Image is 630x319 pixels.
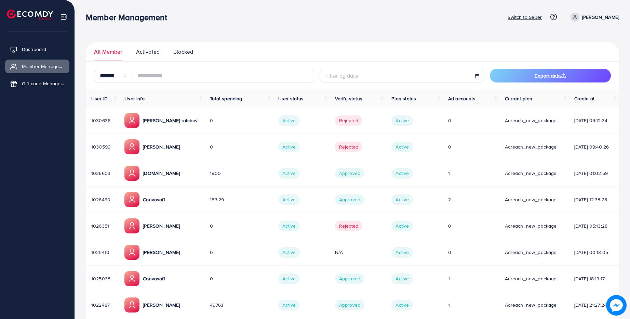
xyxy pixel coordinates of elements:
span: 0 [210,117,213,124]
span: All Member [94,48,122,56]
span: Activated [136,48,160,56]
span: N/A [335,249,343,256]
span: Active [278,221,300,231]
span: Active [278,168,300,178]
span: 0 [210,222,213,229]
span: 1026351 [91,222,109,229]
span: Active [391,221,413,231]
a: Dashboard [5,42,69,56]
span: User info [124,95,144,102]
img: ic-member-manager.00abd3e0.svg [124,297,139,312]
span: 1030599 [91,143,110,150]
span: 1026603 [91,170,110,177]
span: Dashboard [22,46,46,53]
p: [PERSON_NAME] [143,143,180,151]
h3: Member Management [86,12,173,22]
span: 0 [448,143,451,150]
span: Blocked [173,48,193,56]
span: adreach_new_package [505,143,557,150]
p: [DOMAIN_NAME] [143,169,180,177]
span: Rejected [335,115,362,126]
div: [DATE] 09:40:26 [574,143,614,150]
div: [DATE] 00:13:05 [574,249,614,256]
span: Approved [335,168,364,178]
span: Active [278,300,300,310]
span: Active [278,273,300,284]
span: User ID [91,95,108,102]
p: [PERSON_NAME] [582,13,619,21]
span: Member Management [22,63,64,70]
span: 1025038 [91,275,110,282]
span: Active [391,247,413,257]
span: adreach_new_package [505,170,557,177]
span: Ad accounts [448,95,475,102]
img: menu [60,13,68,21]
span: 0 [448,117,451,124]
span: 0 [448,222,451,229]
a: [PERSON_NAME] [568,13,619,22]
img: ic-member-manager.00abd3e0.svg [124,113,139,128]
span: Active [391,142,413,152]
span: adreach_new_package [505,249,557,256]
span: Plan status [391,95,416,102]
span: Active [278,247,300,257]
span: Create at [574,95,594,102]
span: Rejected [335,142,362,152]
img: ic-member-manager.00abd3e0.svg [124,139,139,154]
span: Export data [534,73,566,79]
span: Approved [335,300,364,310]
span: 0 [210,143,213,150]
span: 1025410 [91,249,109,256]
button: Export data [490,69,611,82]
span: Approved [335,194,364,205]
span: adreach_new_package [505,222,557,229]
img: image [606,295,627,316]
div: [DATE] 18:13:17 [574,275,614,282]
div: [DATE] 21:27:24 [574,302,614,308]
span: User status [278,95,304,102]
span: 2 [448,196,451,203]
span: Active [391,115,413,126]
p: [PERSON_NAME] ralchev [143,116,198,125]
span: adreach_new_package [505,275,557,282]
img: ic-member-manager.00abd3e0.svg [124,192,139,207]
p: Switch to Seller [508,13,542,21]
span: Active [391,273,413,284]
span: 1030636 [91,117,110,124]
img: ic-member-manager.00abd3e0.svg [124,218,139,233]
span: 1 [448,275,450,282]
span: 1022487 [91,302,110,308]
div: [DATE] 09:12:34 [574,117,614,124]
span: 153.29 [210,196,224,203]
span: Filter by date [325,72,358,79]
span: 1800 [210,170,221,177]
img: logo [7,10,53,20]
a: Member Management [5,60,69,73]
span: adreach_new_package [505,196,557,203]
span: Verify status [335,95,362,102]
span: Active [391,168,413,178]
span: Active [391,300,413,310]
p: [PERSON_NAME] [143,222,180,230]
span: Approved [335,273,364,284]
span: Active [278,142,300,152]
span: Gift code Management [22,80,64,87]
p: [PERSON_NAME] [143,301,180,309]
span: Rejected [335,221,362,231]
div: [DATE] 12:38:28 [574,196,614,203]
img: ic-member-manager.00abd3e0.svg [124,166,139,181]
span: adreach_new_package [505,302,557,308]
span: Active [391,194,413,205]
span: 1 [448,302,450,308]
span: Current plan [505,95,533,102]
span: 0 [210,275,213,282]
span: adreach_new_package [505,117,557,124]
div: [DATE] 05:13:28 [574,222,614,229]
span: 1 [448,170,450,177]
img: ic-member-manager.00abd3e0.svg [124,245,139,260]
span: Active [278,115,300,126]
p: Convosoft [143,275,165,283]
div: [DATE] 01:02:59 [574,170,614,177]
span: 4976.1 [210,302,223,308]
